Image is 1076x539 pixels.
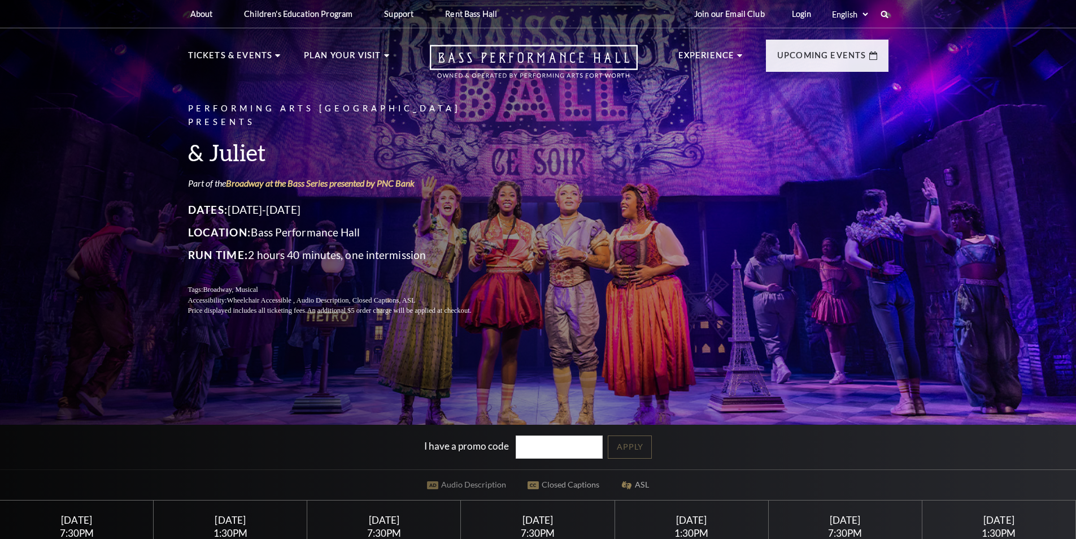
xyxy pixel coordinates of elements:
[190,9,213,19] p: About
[782,514,908,526] div: [DATE]
[321,514,447,526] div: [DATE]
[188,284,499,295] p: Tags:
[936,514,1062,526] div: [DATE]
[304,49,381,69] p: Plan Your Visit
[188,177,499,189] p: Part of the
[226,296,415,304] span: Wheelchair Accessible , Audio Description, Closed Captions, ASL
[188,138,499,167] h3: & Juliet
[188,102,499,130] p: Performing Arts [GEOGRAPHIC_DATA] Presents
[424,439,509,451] label: I have a promo code
[14,528,140,538] div: 7:30PM
[226,178,415,188] a: Broadway at the Bass Series presented by PNC Bank
[777,49,866,69] p: Upcoming Events
[445,9,497,19] p: Rent Bass Hall
[188,305,499,316] p: Price displayed includes all ticketing fees.
[188,295,499,306] p: Accessibility:
[782,528,908,538] div: 7:30PM
[188,248,249,261] span: Run Time:
[830,9,870,20] select: Select:
[628,514,755,526] div: [DATE]
[474,528,601,538] div: 7:30PM
[936,528,1062,538] div: 1:30PM
[384,9,413,19] p: Support
[474,514,601,526] div: [DATE]
[188,223,499,242] p: Bass Performance Hall
[167,514,294,526] div: [DATE]
[678,49,735,69] p: Experience
[321,528,447,538] div: 7:30PM
[244,9,352,19] p: Children's Education Program
[188,49,273,69] p: Tickets & Events
[188,201,499,219] p: [DATE]-[DATE]
[628,528,755,538] div: 1:30PM
[203,286,258,294] span: Broadway, Musical
[307,307,471,314] span: An additional $5 order charge will be applied at checkout.
[188,203,228,216] span: Dates:
[167,528,294,538] div: 1:30PM
[188,246,499,264] p: 2 hours 40 minutes, one intermission
[14,514,140,526] div: [DATE]
[188,226,251,239] span: Location:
